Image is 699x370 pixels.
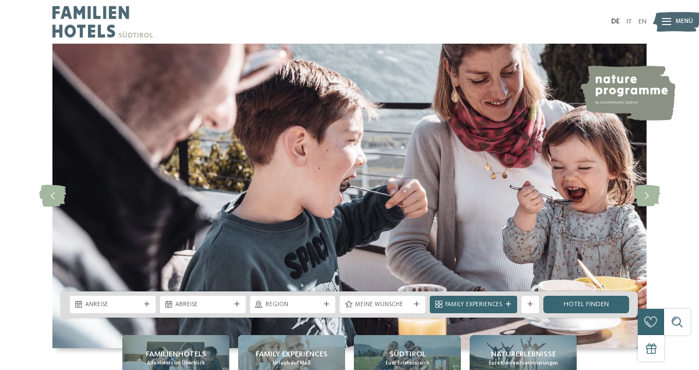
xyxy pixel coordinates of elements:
span: Family Experiences [256,349,328,360]
span: Meine Wünsche [355,301,410,309]
img: Familienhotels Südtirol: The happy family places [52,44,647,348]
span: Südtirol [389,349,426,360]
span: Menü [676,17,693,26]
span: Urlaub auf Maß [273,360,311,367]
span: Anreise [85,301,140,309]
img: nature programme by Familienhotels Südtirol [579,65,676,121]
a: IT [626,18,632,25]
span: Abreise [175,301,230,309]
span: Region [265,301,321,309]
span: Family Experiences [445,301,502,309]
span: Alle Hotels im Überblick [147,360,205,367]
a: DE [611,18,620,25]
span: Eure Kindheitserinnerungen [489,360,558,367]
span: Familienhotels [146,349,206,360]
span: Naturerlebnisse [491,349,556,360]
span: Euer Erlebnisreich [386,360,430,367]
a: EN [638,18,647,25]
a: Hotel finden [543,296,629,313]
